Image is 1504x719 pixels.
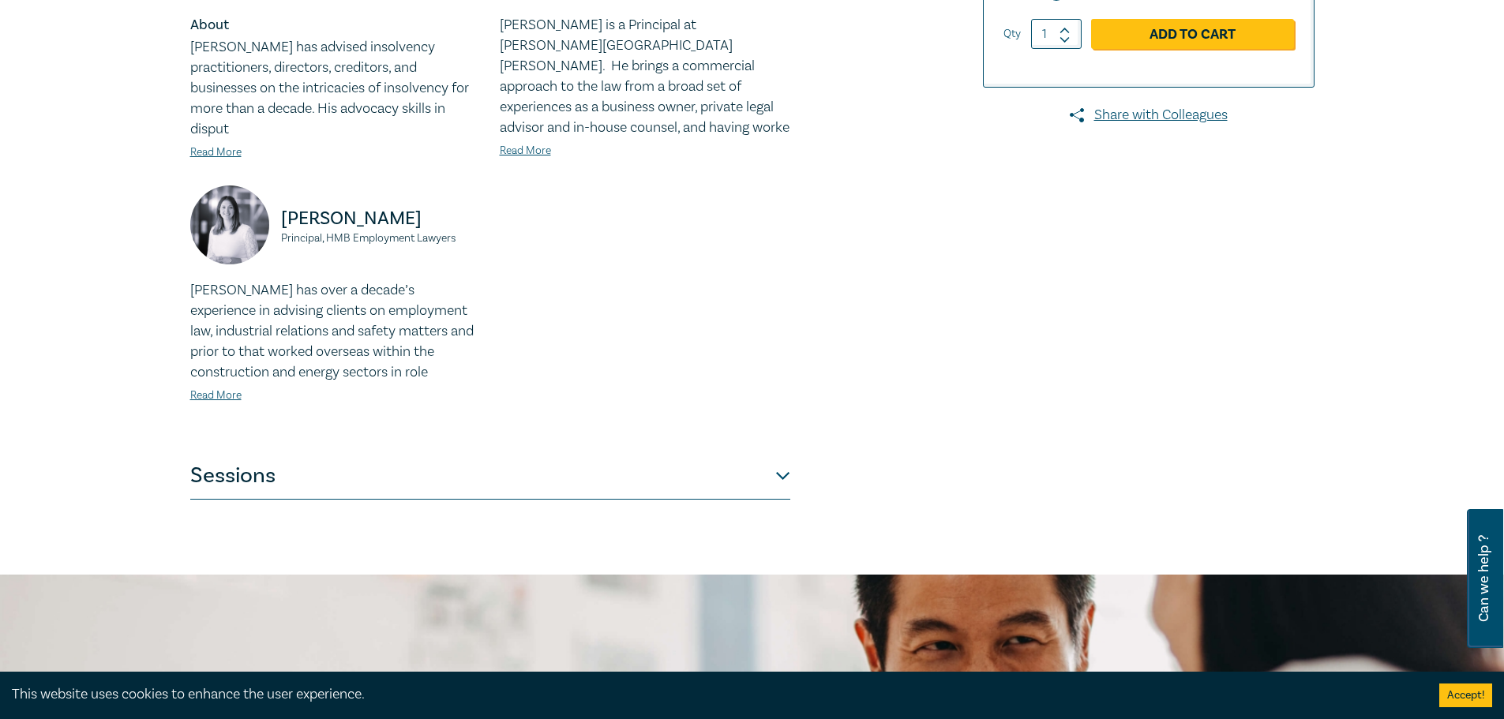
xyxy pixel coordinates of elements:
[281,233,481,244] small: Principal, HMB Employment Lawyers
[190,37,481,140] p: [PERSON_NAME] has advised insolvency practitioners, directors, creditors, and businesses on the i...
[190,280,481,383] p: [PERSON_NAME] has over a decade’s experience in advising clients on employment law, industrial re...
[1003,25,1021,43] label: Qty
[190,388,242,403] a: Read More
[1091,19,1294,49] a: Add to Cart
[1439,683,1492,707] button: Accept cookies
[12,684,1416,705] div: This website uses cookies to enhance the user experience.
[190,16,229,34] strong: About
[190,452,790,500] button: Sessions
[983,105,1315,125] a: Share with Colleagues
[500,144,551,158] a: Read More
[1031,19,1082,49] input: 1
[500,15,790,138] p: [PERSON_NAME] is a Principal at [PERSON_NAME][GEOGRAPHIC_DATA][PERSON_NAME]. He brings a commerci...
[190,185,269,264] img: https://s3.ap-southeast-2.amazonaws.com/leo-cussen-store-production-content/Contacts/Joanna%20Ban...
[190,145,242,159] a: Read More
[281,206,481,231] p: [PERSON_NAME]
[1476,519,1491,638] span: Can we help ?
